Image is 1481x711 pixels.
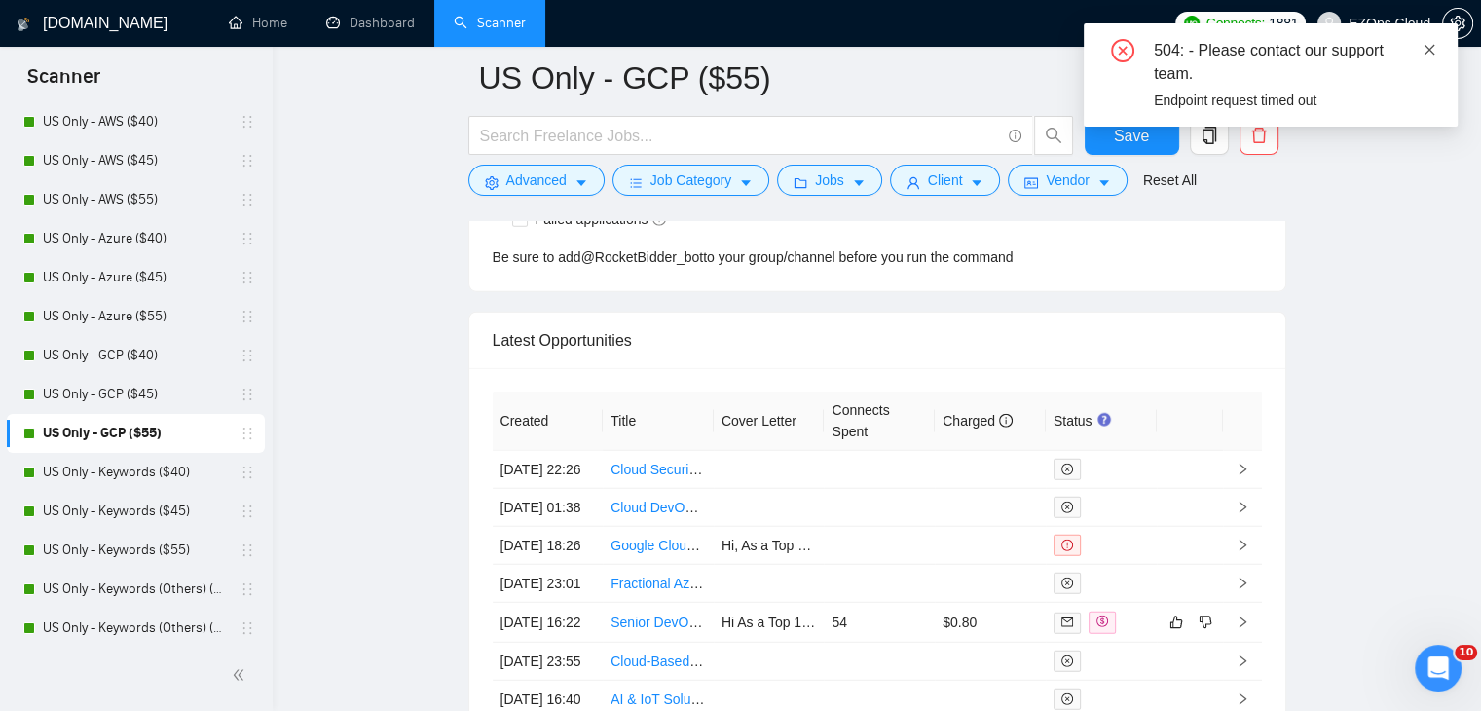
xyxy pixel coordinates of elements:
span: Client [928,169,963,191]
span: exclamation-circle [1061,540,1073,551]
span: bars [629,175,643,190]
button: idcardVendorcaret-down [1008,165,1127,196]
div: 🔠 GigRadar Search Syntax: Query Operators for Optimized Job Searches [40,499,326,540]
img: logo [39,37,70,68]
span: setting [1443,16,1472,31]
td: Senior DevOps GCP [603,603,714,643]
span: close-circle [1061,502,1073,513]
span: close-circle [1061,655,1073,667]
th: Created [493,392,604,451]
span: holder [240,620,255,636]
span: holder [240,465,255,480]
span: holder [240,309,255,324]
span: holder [240,192,255,207]
td: [DATE] 23:55 [493,643,604,681]
div: Send us a message [40,312,325,332]
span: Help [309,580,340,594]
span: right [1236,501,1249,514]
iframe: Intercom live chat [1415,645,1462,692]
span: idcard [1024,175,1038,190]
a: Cloud-Based Cybersecurity Lab Development with Containerized Vulnerable Apps [611,654,1105,669]
span: Advanced [506,169,567,191]
span: Search for help [40,397,158,418]
span: Job Category [650,169,731,191]
span: holder [240,348,255,363]
a: US Only - Keywords ($55) [43,531,228,570]
span: caret-down [852,175,866,190]
div: Close [335,31,370,66]
td: [DATE] 18:26 [493,527,604,565]
span: 10 [1455,645,1477,660]
span: right [1236,616,1249,629]
div: ✅ How To: Connect your agency to [DOMAIN_NAME] [28,434,361,491]
a: US Only - Azure ($55) [43,297,228,336]
span: 1881 [1269,13,1298,34]
span: search [1035,127,1072,144]
a: Reset All [1143,169,1197,191]
a: dashboardDashboard [326,15,415,31]
a: US Only - Keywords ($40) [43,453,228,492]
span: holder [240,543,255,558]
a: US Only - Azure ($45) [43,258,228,297]
span: holder [240,231,255,246]
span: setting [485,175,499,190]
span: right [1236,692,1249,706]
span: Jobs [815,169,844,191]
span: caret-down [574,175,588,190]
a: US Only - GCP ($40) [43,336,228,375]
span: user [1322,17,1336,30]
a: searchScanner [454,15,526,31]
span: Messages [162,580,229,594]
a: US Only - AWS ($55) [43,180,228,219]
span: info-circle [999,414,1013,428]
button: folderJobscaret-down [777,165,882,196]
span: Connects: [1206,13,1265,34]
span: caret-down [970,175,983,190]
a: AI & IoT Solutions Architect [611,692,775,707]
span: holder [240,581,255,597]
span: right [1236,655,1249,668]
button: Help [260,532,389,610]
a: US Only - Keywords (Others) ($45) [43,609,228,648]
div: Send us a messageWe typically reply in under a minute [19,295,370,369]
a: Cloud DevOps Platform Engineer (Onsite Alpharetta [GEOGRAPHIC_DATA]) [611,500,1075,515]
span: caret-down [739,175,753,190]
th: Cover Letter [714,392,825,451]
span: dislike [1199,615,1212,630]
button: barsJob Categorycaret-down [612,165,769,196]
span: close-circle [1061,464,1073,475]
span: holder [240,114,255,130]
span: Home [43,580,87,594]
input: Scanner name... [479,54,1246,102]
td: Fractional Azure Cloud & DevOps Architect [603,565,714,603]
a: setting [1442,16,1473,31]
span: close [1423,43,1436,56]
img: logo [17,9,30,40]
a: US Only - Keywords (Others) ($40) [43,570,228,609]
div: Be sure to add to your group/channel before you run the command [493,246,1262,268]
div: ✅ How To: Connect your agency to [DOMAIN_NAME] [40,442,326,483]
a: US Only - GCP ($45) [43,375,228,414]
span: dollar [1096,616,1108,627]
p: Hi [EMAIL_ADDRESS][DOMAIN_NAME] 👋 [39,138,351,238]
td: [DATE] 16:22 [493,603,604,643]
th: Title [603,392,714,451]
input: Search Freelance Jobs... [480,124,1000,148]
span: close-circle [1061,578,1073,589]
div: Latest Opportunities [493,313,1262,368]
span: caret-down [1097,175,1111,190]
span: right [1236,539,1249,552]
a: US Only - AWS ($40) [43,102,228,141]
a: Fractional Azure Cloud & DevOps Architect [611,576,870,591]
span: folder [794,175,807,190]
span: like [1169,615,1183,630]
span: right [1236,463,1249,476]
span: Vendor [1046,169,1089,191]
th: Status [1046,392,1157,451]
a: @RocketBidder_bot [581,246,704,268]
div: 504: - Please contact our support team. [1154,39,1434,86]
a: Cloud Security Engineer [611,462,758,477]
a: homeHome [229,15,287,31]
td: Cloud Security Engineer [603,451,714,489]
span: holder [240,153,255,168]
